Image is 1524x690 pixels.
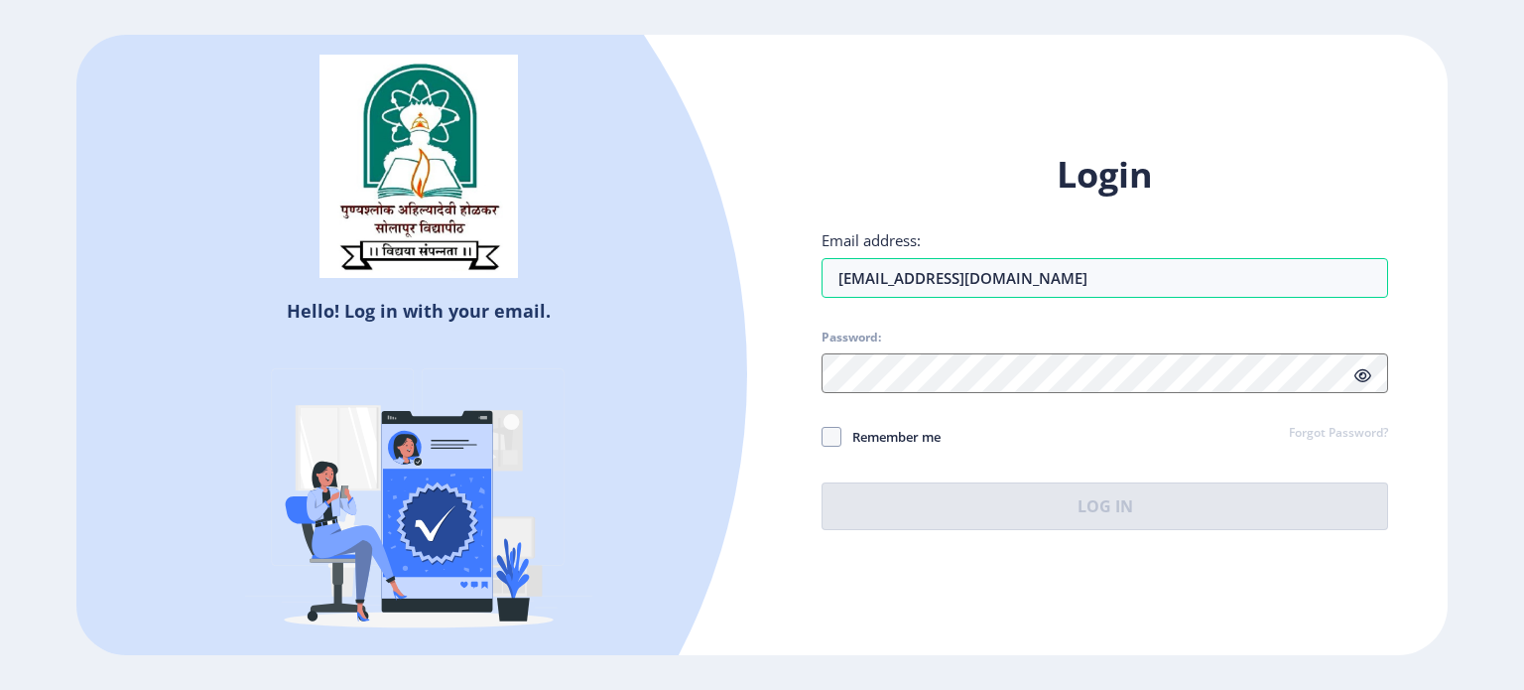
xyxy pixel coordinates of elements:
label: Email address: [822,230,921,250]
img: Verified-rafiki.svg [245,331,592,678]
h1: Login [822,151,1388,199]
span: Remember me [841,425,941,449]
img: sulogo.png [319,55,518,279]
a: Forgot Password? [1289,425,1388,443]
input: Email address [822,258,1388,298]
button: Log In [822,483,1388,530]
label: Password: [822,330,881,345]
